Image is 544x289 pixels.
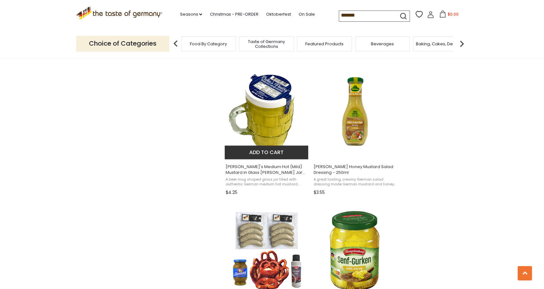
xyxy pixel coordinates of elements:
span: A great tasting, creamy German salad dressing made German mustard and honey. Only 50 calories per... [313,177,396,187]
button: $0.00 [435,11,462,20]
a: Beverages [371,41,394,46]
img: previous arrow [169,37,182,50]
span: $4.25 [226,189,237,196]
span: [PERSON_NAME]'s Medium Hot (Mild) Mustard in Glass [PERSON_NAME] Jar 8.7 oz. [226,164,308,175]
a: Erika's Medium Hot (Mild) Mustard in Glass Stein Jar 8.7 oz. [225,63,309,197]
span: $0.00 [447,11,458,17]
a: Oktoberfest [266,11,291,18]
a: Christmas - PRE-ORDER [210,11,258,18]
a: Baking, Cakes, Desserts [416,41,465,46]
a: On Sale [298,11,315,18]
span: $3.55 [313,189,324,196]
img: Kuehne Honey Mustard Salad Dressing [312,69,397,154]
button: Add to cart [225,145,308,159]
a: Food By Category [190,41,227,46]
span: [PERSON_NAME] Honey Mustard Salad Dressing - 250ml [313,164,396,175]
a: Seasons [180,11,202,18]
a: Taste of Germany Collections [241,39,292,49]
img: next arrow [455,37,468,50]
span: A beer mug shaped glass jar filled with authentic German medium hot mustard. Goes great with any ... [226,177,308,187]
p: Choice of Categories [76,36,169,51]
a: Featured Products [305,41,344,46]
a: Kuehne Honey Mustard Salad Dressing - 250ml [312,63,397,197]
